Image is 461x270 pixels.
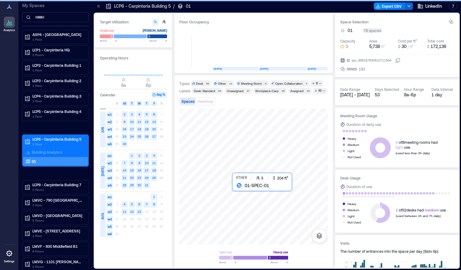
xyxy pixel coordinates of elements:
div: 35 [280,89,286,93]
div: Labels [179,88,190,93]
span: 5,738 [369,44,380,49]
p: Building Analytics [32,150,62,155]
span: Below % [100,39,117,42]
div: 8a - 6p [404,92,426,98]
div: 37 [245,89,251,93]
span: LinkedIn [425,3,442,9]
div: Not Used [348,154,361,160]
span: medium [425,208,439,212]
text: 25 [152,176,156,179]
span: 2025 [100,107,106,111]
div: of 52 desks had use. [396,208,447,212]
div: 78 spaces [362,28,382,33]
text: 11 [137,120,141,123]
text: 17 [130,127,134,131]
text: [DATE] [308,67,316,70]
h3: Target Utilization [100,19,167,25]
div: Light [348,148,354,154]
span: w4 [107,216,113,222]
span: w1 [107,153,113,159]
h3: Visits [340,240,454,246]
p: LCP4 - Carpinteria Building 3 [32,94,84,99]
div: Assigned [290,89,304,93]
span: w4 [107,134,113,140]
span: ft² [381,44,385,49]
span: 8a [121,83,126,88]
span: Spaces [182,99,194,103]
span: w4 [107,175,113,181]
span: M [123,101,126,106]
span: w3 [107,126,113,132]
text: 16 [137,168,141,172]
button: 3 [311,80,323,87]
p: LCP6 - Carpinteria Building 5 [32,137,84,142]
span: 1 [396,208,398,212]
text: 6 [153,112,155,116]
span: F [153,101,155,106]
p: 6 Floors [32,249,84,254]
div: Medium [348,142,359,148]
span: w5 [107,182,113,188]
text: 30 [123,142,126,146]
text: 26 [145,135,149,138]
text: 9 [138,161,140,165]
span: JUN [100,127,105,133]
p: 1 Floor [32,114,84,119]
span: IWMS [347,66,357,72]
span: T [131,101,133,106]
text: 18 [137,127,141,131]
p: LMVG - 1101 [PERSON_NAME] B7 [32,259,84,264]
span: $ [398,44,400,49]
text: 4 [138,112,140,116]
a: Analytics [2,15,17,34]
p: 1 Floor [32,233,84,238]
span: W [138,101,141,106]
a: Settings [2,246,17,265]
span: ID [347,57,350,63]
text: 22 [130,176,134,179]
span: w2 [107,119,113,125]
p: LCP5 - Carpinteria Building 4 [32,109,84,114]
div: Types [179,81,190,86]
text: 21 [123,176,126,179]
text: [DATE] [214,67,222,70]
text: 11 [123,210,126,213]
span: w1 [107,194,113,200]
text: 24 [130,135,134,138]
button: LinkedIn [415,1,444,11]
p: LMVD - [GEOGRAPHIC_DATA] [32,213,84,218]
button: $ 30 / ft² [398,43,425,50]
text: 4 [124,202,125,206]
span: w5 [107,224,113,230]
text: 9 [124,120,125,123]
text: 23 [137,176,141,179]
h3: Space Selection [340,19,449,25]
text: 23 [123,135,126,138]
div: Heavy use [273,249,288,255]
div: 4 [304,82,308,85]
p: LCP6 - Carpinteria Building 5 [114,3,171,9]
text: 14 [123,168,126,172]
span: Above % [149,39,167,42]
div: 182 [358,66,366,72]
text: 28 [123,183,126,187]
button: Heatmap [196,98,214,105]
text: 2 [124,112,125,116]
span: w2 [107,201,113,208]
div: 15 [305,89,311,93]
span: / ft² [408,44,414,49]
div: Duration of use [346,183,372,190]
span: Above % [271,260,288,264]
span: w6 [107,231,113,237]
p: 2 Floors [32,187,84,192]
p: 2 Floors [32,264,84,269]
span: 01 [348,27,353,34]
text: 8 [131,161,133,165]
div: Workplace-Carp [255,89,279,93]
text: 20 [152,127,156,131]
text: 29 [130,183,134,187]
p: ASP4 - [GEOGRAPHIC_DATA] [32,32,84,37]
text: 10 [145,161,149,165]
text: 25 [137,135,141,138]
div: Days Selected [375,87,399,92]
